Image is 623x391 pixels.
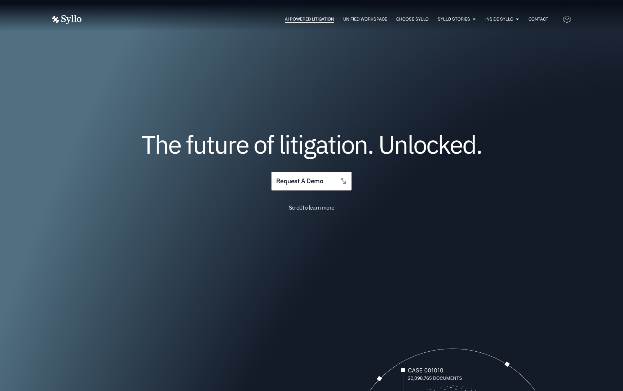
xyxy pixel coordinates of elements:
[271,172,352,191] a: request a demo
[396,16,429,22] a: Choose Syllo
[343,16,387,22] a: Unified Workspace
[52,15,81,24] img: Vector
[529,16,548,22] a: Contact
[95,132,528,156] h1: The future of litigation. Unlocked.
[289,204,334,211] span: Scroll to learn more
[96,16,548,23] div: Menu Toggle
[485,16,513,22] a: Inside Syllo
[96,16,548,23] nav: Menu
[438,16,470,22] a: Syllo Stories
[285,16,334,22] a: AI Powered Litigation
[276,178,323,185] span: request a demo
